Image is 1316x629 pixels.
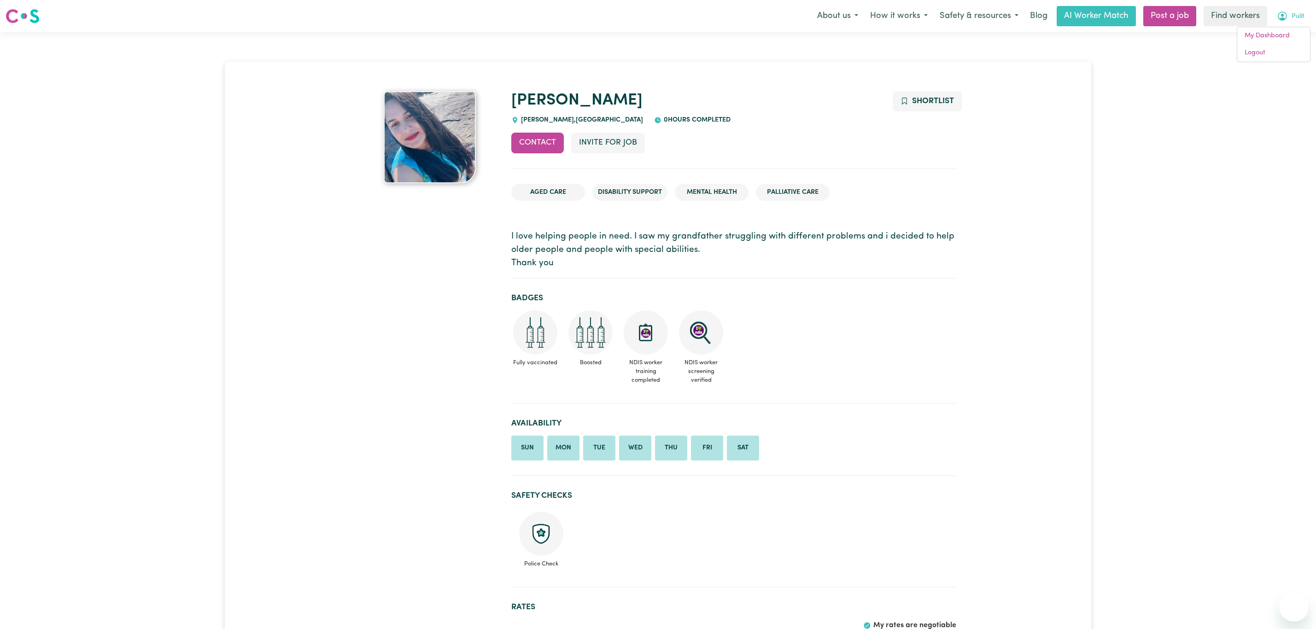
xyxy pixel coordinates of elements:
[511,436,544,460] li: Available on Sunday
[511,293,956,303] h2: Badges
[513,310,557,355] img: Care and support worker has received 2 doses of COVID-19 vaccine
[511,184,585,201] li: Aged Care
[519,116,643,123] span: [PERSON_NAME] , [GEOGRAPHIC_DATA]
[1237,27,1310,62] div: My Account
[1204,6,1267,26] a: Find workers
[568,310,613,355] img: Care and support worker has received booster dose of COVID-19 vaccination
[511,491,956,501] h2: Safety Checks
[6,8,40,24] img: Careseekers logo
[519,556,564,568] span: Police Check
[679,310,723,355] img: NDIS Worker Screening Verified
[583,436,615,460] li: Available on Tuesday
[675,184,749,201] li: Mental Health
[511,602,956,612] h2: Rates
[567,355,614,371] span: Boosted
[893,91,962,111] button: Add to shortlist
[864,6,934,26] button: How it works
[756,184,830,201] li: Palliative care
[661,116,731,123] span: 0 hours completed
[934,6,1024,26] button: Safety & resources
[1143,6,1196,26] a: Post a job
[1237,27,1310,45] a: My Dashboard
[511,93,643,109] a: [PERSON_NAME]
[571,133,645,153] button: Invite for Job
[811,6,864,26] button: About us
[519,512,563,556] img: Police check
[691,436,723,460] li: Available on Friday
[1024,6,1053,26] a: Blog
[677,355,725,389] span: NDIS worker screening verified
[511,355,559,371] span: Fully vaccinated
[592,184,667,201] li: Disability Support
[547,436,579,460] li: Available on Monday
[1237,44,1310,62] a: Logout
[727,436,759,460] li: Available on Saturday
[624,310,668,355] img: CS Academy: Introduction to NDIS Worker Training course completed
[384,91,476,183] img: Rajni
[1271,6,1310,26] button: My Account
[1279,592,1309,622] iframe: Button to launch messaging window, conversation in progress
[619,436,651,460] li: Available on Wednesday
[511,419,956,428] h2: Availability
[511,133,564,153] button: Contact
[655,436,687,460] li: Available on Thursday
[873,622,956,629] span: My rates are negotiable
[912,97,954,105] span: Shortlist
[6,6,40,27] a: Careseekers logo
[1057,6,1136,26] a: AI Worker Match
[359,91,500,183] a: Rajni's profile picture'
[622,355,670,389] span: NDIS worker training completed
[1292,12,1304,22] span: Pulit
[511,230,956,270] p: I love helping people in need. I saw my grandfather struggling with different problems and i deci...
